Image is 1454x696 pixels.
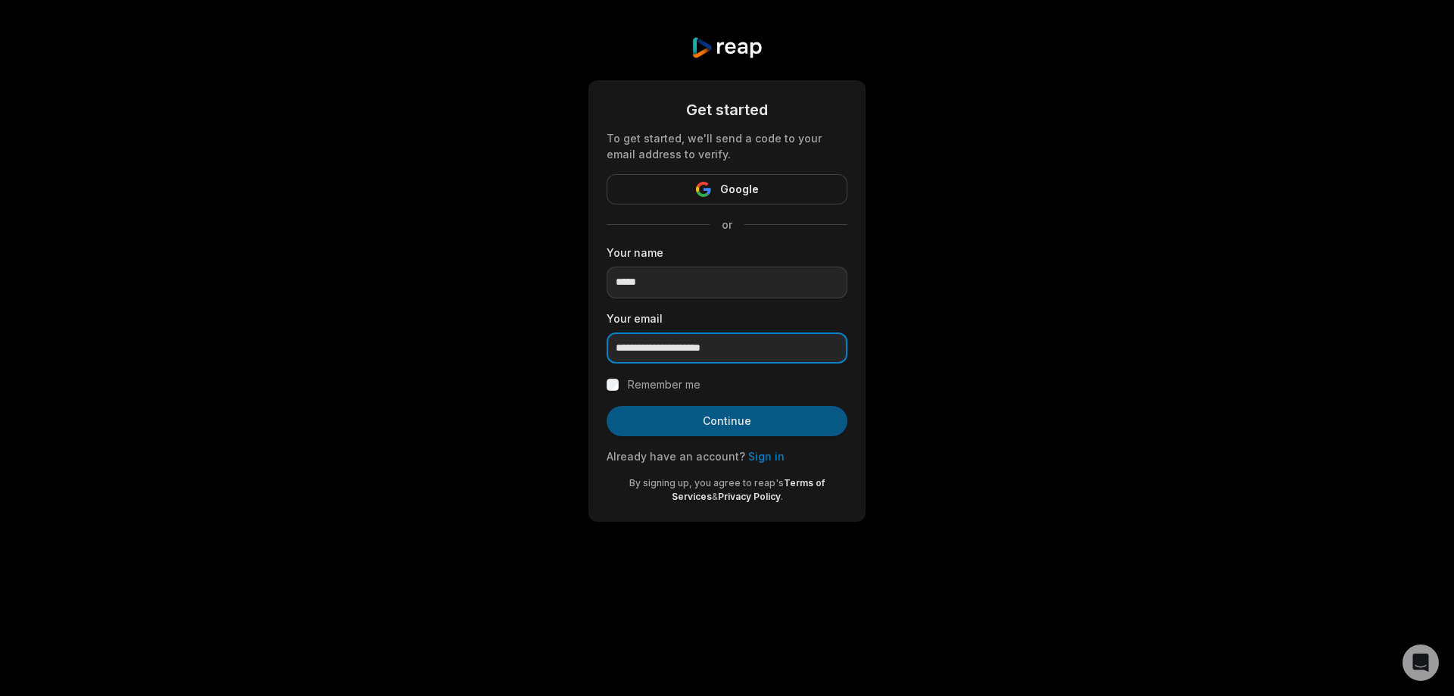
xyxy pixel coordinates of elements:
[607,245,847,261] label: Your name
[748,450,785,463] a: Sign in
[607,311,847,326] label: Your email
[628,376,700,394] label: Remember me
[607,130,847,162] div: To get started, we'll send a code to your email address to verify.
[718,491,781,502] a: Privacy Policy
[629,477,784,488] span: By signing up, you agree to reap's
[607,450,745,463] span: Already have an account?
[691,36,763,59] img: reap
[720,180,759,198] span: Google
[607,406,847,436] button: Continue
[607,174,847,204] button: Google
[607,98,847,121] div: Get started
[710,217,744,233] span: or
[781,491,783,502] span: .
[712,491,718,502] span: &
[1403,645,1439,681] div: Open Intercom Messenger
